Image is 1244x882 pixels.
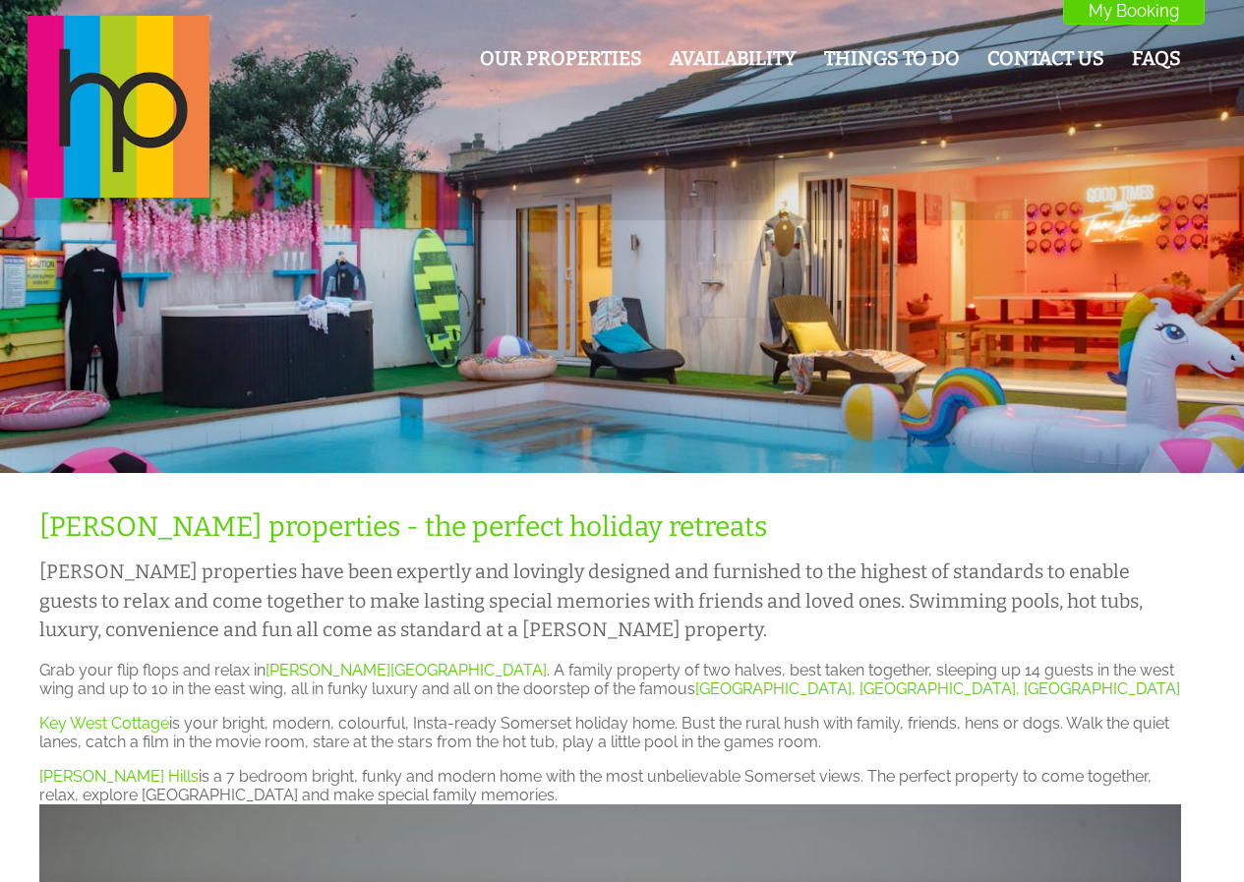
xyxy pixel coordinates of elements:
[670,47,797,70] a: Availability
[28,16,209,198] img: Halula Properties
[695,679,1180,698] a: [GEOGRAPHIC_DATA], [GEOGRAPHIC_DATA], [GEOGRAPHIC_DATA]
[39,767,199,786] a: [PERSON_NAME] Hills
[987,47,1104,70] a: Contact Us
[39,714,169,733] a: Key West Cottage
[1132,47,1181,70] a: FAQs
[39,510,1181,543] h1: [PERSON_NAME] properties - the perfect holiday retreats
[39,714,1181,751] p: is your bright, modern, colourful, Insta-ready Somerset holiday home. Bust the rural hush with fa...
[480,47,642,70] a: Our Properties
[824,47,960,70] a: Things To Do
[266,661,547,679] a: [PERSON_NAME][GEOGRAPHIC_DATA]
[39,661,1181,698] p: Grab your flip flops and relax in . A family property of two halves, best taken together, sleepin...
[39,558,1181,644] h2: [PERSON_NAME] properties have been expertly and lovingly designed and furnished to the highest of...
